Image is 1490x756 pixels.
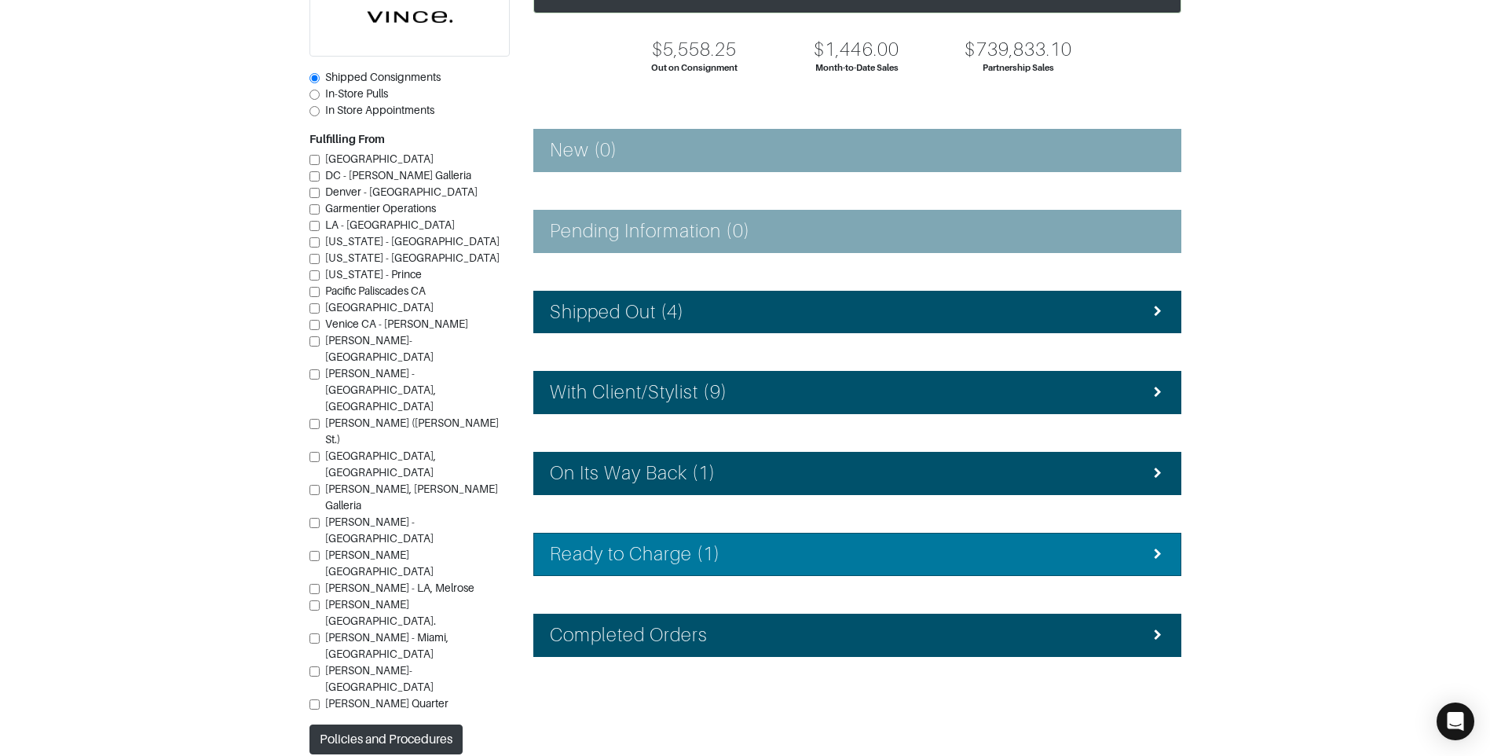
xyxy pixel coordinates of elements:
[309,106,320,116] input: In Store Appointments
[325,334,434,363] span: [PERSON_NAME]-[GEOGRAPHIC_DATA]
[309,452,320,462] input: [GEOGRAPHIC_DATA], [GEOGRAPHIC_DATA]
[309,518,320,528] input: [PERSON_NAME] - [GEOGRAPHIC_DATA]
[325,317,468,330] span: Venice CA - [PERSON_NAME]
[325,631,448,660] span: [PERSON_NAME] - Miami, [GEOGRAPHIC_DATA]
[325,87,388,100] span: In-Store Pulls
[325,152,434,165] span: [GEOGRAPHIC_DATA]
[309,221,320,231] input: LA - [GEOGRAPHIC_DATA]
[309,551,320,561] input: [PERSON_NAME][GEOGRAPHIC_DATA]
[965,39,1072,61] div: $739,833.10
[309,485,320,495] input: [PERSON_NAME], [PERSON_NAME] Galleria
[550,543,721,566] h4: Ready to Charge (1)
[325,104,434,116] span: In Store Appointments
[325,697,448,710] span: [PERSON_NAME] Quarter
[325,235,500,248] span: [US_STATE] - [GEOGRAPHIC_DATA]
[325,218,455,231] span: LA - [GEOGRAPHIC_DATA]
[309,287,320,297] input: Pacific Paliscades CA
[325,268,422,281] span: [US_STATE] - Prince
[550,624,708,647] h4: Completed Orders
[309,320,320,330] input: Venice CA - [PERSON_NAME]
[309,270,320,281] input: [US_STATE] - Prince
[652,39,737,61] div: $5,558.25
[309,155,320,165] input: [GEOGRAPHIC_DATA]
[309,131,385,148] label: Fulfilling From
[550,220,750,243] h4: Pending Information (0)
[814,39,899,61] div: $1,446.00
[309,188,320,198] input: Denver - [GEOGRAPHIC_DATA]
[325,185,478,198] span: Denver - [GEOGRAPHIC_DATA]
[550,381,727,404] h4: With Client/Stylist (9)
[325,417,499,446] span: [PERSON_NAME] ([PERSON_NAME] St.)
[309,699,320,710] input: [PERSON_NAME] Quarter
[550,462,716,485] h4: On Its Way Back (1)
[309,171,320,182] input: DC - [PERSON_NAME] Galleria
[309,303,320,314] input: [GEOGRAPHIC_DATA]
[325,169,471,182] span: DC - [PERSON_NAME] Galleria
[325,516,434,545] span: [PERSON_NAME] - [GEOGRAPHIC_DATA]
[325,450,436,479] span: [GEOGRAPHIC_DATA], [GEOGRAPHIC_DATA]
[325,202,436,215] span: Garmentier Operations
[325,549,434,578] span: [PERSON_NAME][GEOGRAPHIC_DATA]
[309,73,320,83] input: Shipped Consignments
[309,369,320,380] input: [PERSON_NAME] - [GEOGRAPHIC_DATA], [GEOGRAPHIC_DATA]
[309,254,320,264] input: [US_STATE] - [GEOGRAPHIC_DATA]
[815,61,899,75] div: Month-to-Date Sales
[550,139,617,162] h4: New (0)
[309,336,320,347] input: [PERSON_NAME]-[GEOGRAPHIC_DATA]
[325,284,426,297] span: Pacific Paliscades CA
[309,237,320,248] input: [US_STATE] - [GEOGRAPHIC_DATA]
[325,301,434,314] span: [GEOGRAPHIC_DATA]
[325,251,500,264] span: [US_STATE] - [GEOGRAPHIC_DATA]
[325,582,474,594] span: [PERSON_NAME] - LA, Melrose
[325,598,436,627] span: [PERSON_NAME][GEOGRAPHIC_DATA].
[309,666,320,677] input: [PERSON_NAME]- [GEOGRAPHIC_DATA]
[309,419,320,429] input: [PERSON_NAME] ([PERSON_NAME] St.)
[651,61,738,75] div: Out on Consignment
[325,664,434,693] span: [PERSON_NAME]- [GEOGRAPHIC_DATA]
[983,61,1054,75] div: Partnership Sales
[309,600,320,611] input: [PERSON_NAME][GEOGRAPHIC_DATA].
[325,71,441,83] span: Shipped Consignments
[309,204,320,215] input: Garmentier Operations
[309,90,320,100] input: In-Store Pulls
[550,301,685,324] h4: Shipped Out (4)
[309,633,320,644] input: [PERSON_NAME] - Miami, [GEOGRAPHIC_DATA]
[309,584,320,594] input: [PERSON_NAME] - LA, Melrose
[309,725,463,754] button: Policies and Procedures
[325,367,436,413] span: [PERSON_NAME] - [GEOGRAPHIC_DATA], [GEOGRAPHIC_DATA]
[1437,703,1474,740] div: Open Intercom Messenger
[325,483,498,512] span: [PERSON_NAME], [PERSON_NAME] Galleria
